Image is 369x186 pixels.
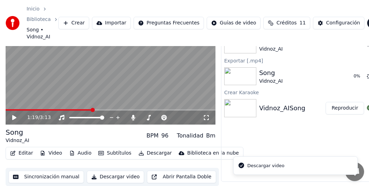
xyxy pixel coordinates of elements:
span: Song • Vidnoz_AI [27,27,58,40]
div: Song [6,127,29,137]
div: Biblioteca en la nube [187,150,239,157]
button: Crear [58,17,89,29]
button: Descargar video [87,171,144,183]
button: Video [37,148,65,158]
nav: breadcrumb [27,6,58,40]
button: Importar [92,17,131,29]
div: / [27,114,44,121]
div: 0 % [354,74,364,79]
div: Configuración [326,20,360,27]
span: 1:19 [27,114,38,121]
div: 96 [161,132,168,140]
button: Abrir Pantalla Doble [147,171,216,183]
div: Vidnoz_AISong [259,103,305,113]
span: 3:13 [40,114,51,121]
button: Configuración [313,17,364,29]
div: BPM [147,132,158,140]
button: Créditos11 [263,17,310,29]
button: Sincronización manual [8,171,84,183]
a: Inicio [27,6,40,13]
button: Reproducir [326,102,364,114]
div: Vidnoz_AI [259,78,283,85]
button: Audio [66,148,94,158]
button: Editar [7,148,36,158]
div: Vidnoz_AI [6,137,29,144]
button: Descargar [136,148,175,158]
button: Subtítulos [95,148,134,158]
div: Bm [206,132,215,140]
button: Guías de video [207,17,261,29]
span: Créditos [276,20,297,27]
img: youka [6,16,20,30]
div: Descargar video [247,162,284,169]
button: Preguntas Frecuentes [134,17,204,29]
div: Song [259,68,283,78]
a: Biblioteca [27,16,51,23]
div: Vidnoz_AI [259,46,283,53]
div: Tonalidad [177,132,204,140]
span: 11 [299,20,306,27]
